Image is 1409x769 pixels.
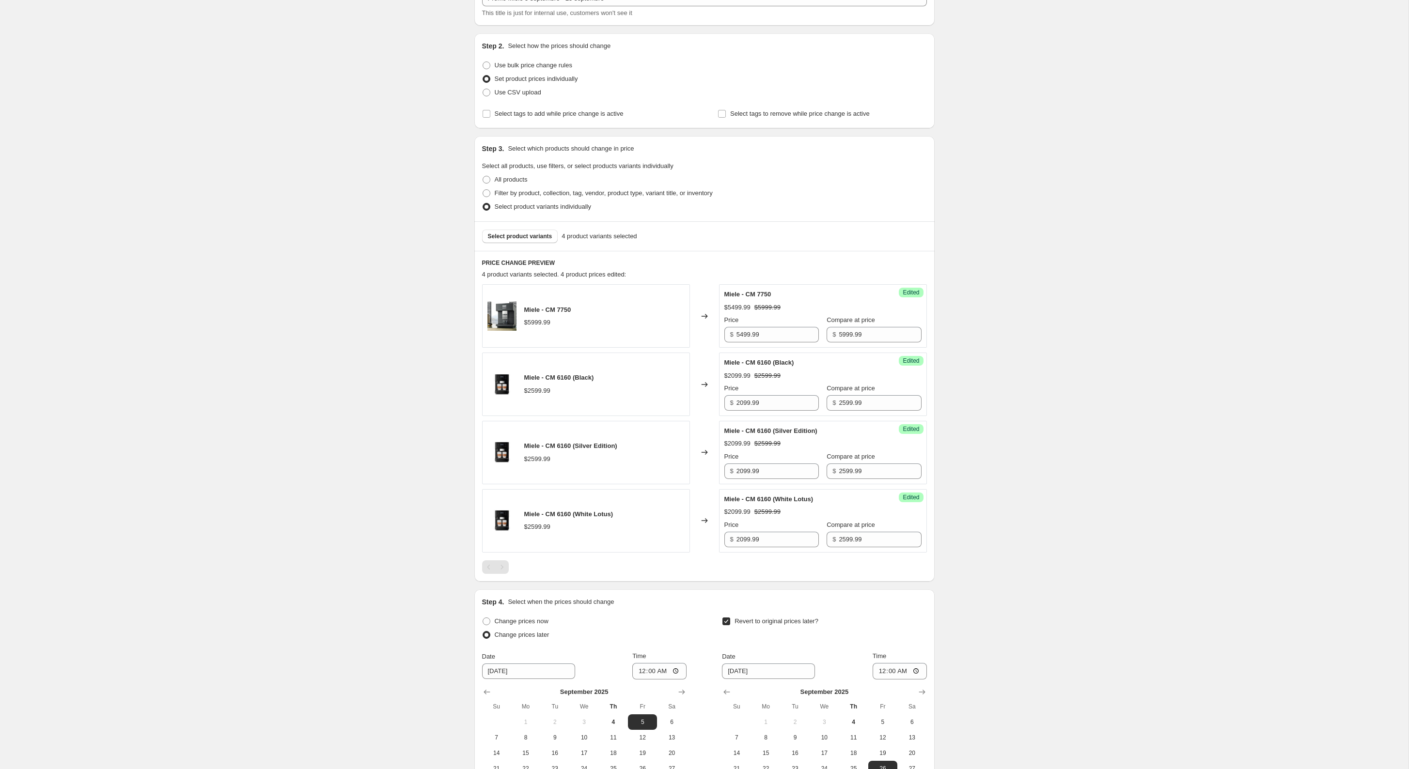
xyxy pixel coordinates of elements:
[781,714,810,730] button: Tuesday September 2 2025
[657,699,686,714] th: Saturday
[722,745,751,761] button: Sunday September 14 2025
[603,749,624,757] span: 18
[524,319,550,326] span: $5999.99
[873,652,886,660] span: Time
[810,745,839,761] button: Wednesday September 17 2025
[730,331,734,338] span: $
[628,730,657,745] button: Friday September 12 2025
[722,730,751,745] button: Sunday September 7 2025
[724,372,751,379] span: $2099.99
[482,41,504,51] h2: Step 2.
[735,617,818,625] span: Revert to original prices later?
[781,699,810,714] th: Tuesday
[781,745,810,761] button: Tuesday September 16 2025
[603,718,624,726] span: 4
[569,714,598,730] button: Wednesday September 3 2025
[486,734,507,741] span: 7
[632,652,646,660] span: Time
[628,714,657,730] button: Friday September 5 2025
[843,749,864,757] span: 18
[495,617,548,625] span: Change prices now
[562,231,637,241] span: 4 product variants selected
[901,703,923,710] span: Sa
[903,425,919,433] span: Edited
[482,259,927,267] h6: PRICE CHANGE PREVIEW
[544,718,565,726] span: 2
[751,699,781,714] th: Monday
[843,703,864,710] span: Th
[515,734,536,741] span: 8
[675,685,689,699] button: Show next month, October 2025
[599,714,628,730] button: Today Thursday September 4 2025
[632,749,653,757] span: 19
[755,734,777,741] span: 8
[724,384,739,392] span: Price
[839,730,868,745] button: Thursday September 11 2025
[569,745,598,761] button: Wednesday September 17 2025
[540,714,569,730] button: Tuesday September 2 2025
[487,302,517,331] img: miele-cm-7750-261697_80x.jpg
[868,730,897,745] button: Friday September 12 2025
[599,699,628,714] th: Thursday
[814,718,835,726] span: 3
[730,399,734,406] span: $
[482,663,575,679] input: 9/4/2025
[810,730,839,745] button: Wednesday September 10 2025
[544,703,565,710] span: Tu
[868,745,897,761] button: Friday September 19 2025
[901,749,923,757] span: 20
[827,384,875,392] span: Compare at price
[544,734,565,741] span: 9
[722,653,735,660] span: Date
[730,110,870,117] span: Select tags to remove while price change is active
[482,699,511,714] th: Sunday
[872,718,893,726] span: 5
[495,75,578,82] span: Set product prices individually
[897,699,926,714] th: Saturday
[755,749,777,757] span: 15
[810,699,839,714] th: Wednesday
[515,718,536,726] span: 1
[724,316,739,323] span: Price
[540,730,569,745] button: Tuesday September 9 2025
[495,631,549,638] span: Change prices later
[482,560,509,574] nav: Pagination
[724,508,751,515] span: $2099.99
[573,749,595,757] span: 17
[827,453,875,460] span: Compare at price
[603,734,624,741] span: 11
[915,685,929,699] button: Show next month, October 2025
[784,734,806,741] span: 9
[524,442,617,449] span: Miele - CM 6160 (Silver Edition)
[754,372,781,379] span: $2599.99
[897,730,926,745] button: Saturday September 13 2025
[628,745,657,761] button: Friday September 19 2025
[657,714,686,730] button: Saturday September 6 2025
[632,734,653,741] span: 12
[495,203,591,210] span: Select product variants individually
[632,663,687,679] input: 12:00
[724,440,751,447] span: $2099.99
[868,714,897,730] button: Friday September 5 2025
[751,714,781,730] button: Monday September 1 2025
[482,271,626,278] span: 4 product variants selected. 4 product prices edited:
[832,467,836,475] span: $
[901,734,923,741] span: 13
[724,359,794,366] span: Miele - CM 6160 (Black)
[599,730,628,745] button: Thursday September 11 2025
[524,523,550,530] span: $2599.99
[544,749,565,757] span: 16
[751,745,781,761] button: Monday September 15 2025
[524,306,571,313] span: Miele - CM 7750
[515,749,536,757] span: 15
[720,685,734,699] button: Show previous month, August 2025
[487,438,517,467] img: miele-cm-6160-880436_80x.jpg
[508,597,614,607] p: Select when the prices should change
[495,189,713,197] span: Filter by product, collection, tag, vendor, product type, variant title, or inventory
[480,685,494,699] button: Show previous month, August 2025
[540,699,569,714] th: Tuesday
[754,508,781,515] span: $2599.99
[843,734,864,741] span: 11
[569,699,598,714] th: Wednesday
[495,110,624,117] span: Select tags to add while price change is active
